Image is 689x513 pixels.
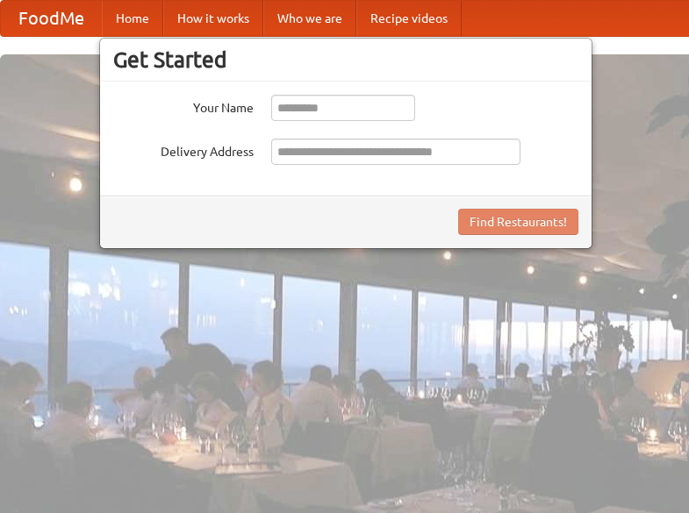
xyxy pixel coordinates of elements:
[113,95,254,117] label: Your Name
[1,1,102,36] a: FoodMe
[102,1,163,36] a: Home
[113,46,578,73] h3: Get Started
[458,209,578,235] button: Find Restaurants!
[113,139,254,160] label: Delivery Address
[163,1,263,36] a: How it works
[356,1,462,36] a: Recipe videos
[263,1,356,36] a: Who we are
